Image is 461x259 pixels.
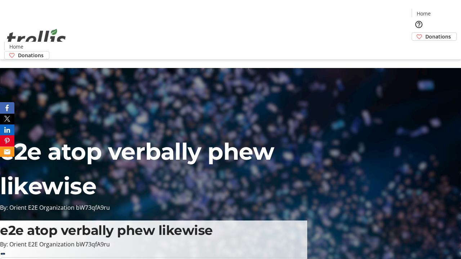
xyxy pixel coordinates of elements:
[5,43,28,50] a: Home
[417,10,431,17] span: Home
[412,10,435,17] a: Home
[412,32,457,41] a: Donations
[4,21,68,57] img: Orient E2E Organization bW73qfA9ru's Logo
[412,41,426,55] button: Cart
[18,51,44,59] span: Donations
[4,51,49,59] a: Donations
[425,33,451,40] span: Donations
[9,43,23,50] span: Home
[412,17,426,32] button: Help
